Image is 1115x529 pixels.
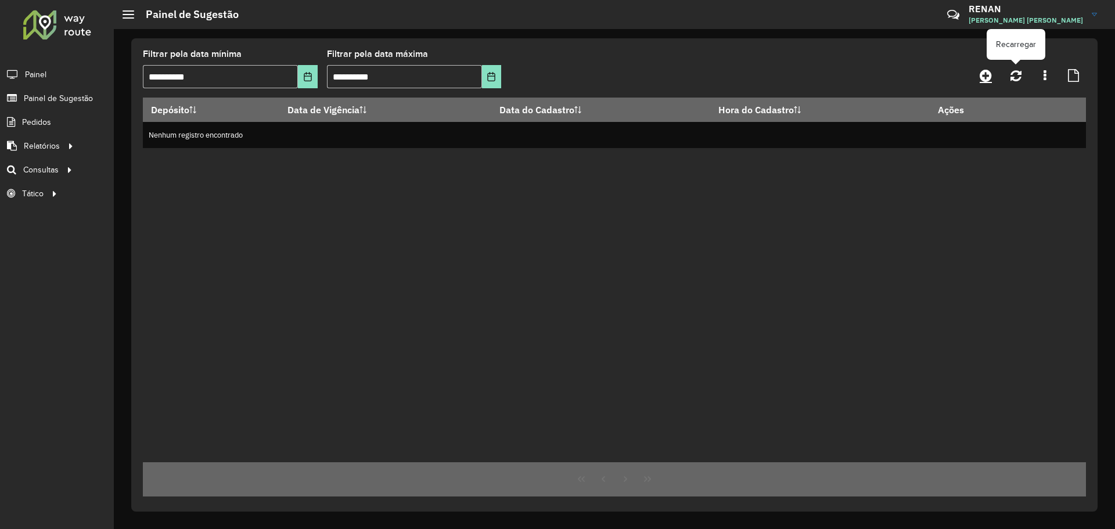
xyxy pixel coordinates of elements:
[23,164,59,176] span: Consultas
[969,15,1083,26] span: [PERSON_NAME] [PERSON_NAME]
[280,98,492,122] th: Data de Vigência
[134,8,239,21] h2: Painel de Sugestão
[143,98,280,122] th: Depósito
[969,3,1083,15] h3: RENAN
[482,65,501,88] button: Choose Date
[25,69,46,81] span: Painel
[492,98,710,122] th: Data do Cadastro
[298,65,317,88] button: Choose Date
[22,116,51,128] span: Pedidos
[22,188,44,200] span: Tático
[941,2,966,27] a: Contato Rápido
[327,47,428,61] label: Filtrar pela data máxima
[710,98,930,122] th: Hora do Cadastro
[24,140,60,152] span: Relatórios
[143,122,1086,148] td: Nenhum registro encontrado
[987,29,1045,60] div: Recarregar
[24,92,93,105] span: Painel de Sugestão
[930,98,999,122] th: Ações
[143,47,242,61] label: Filtrar pela data mínima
